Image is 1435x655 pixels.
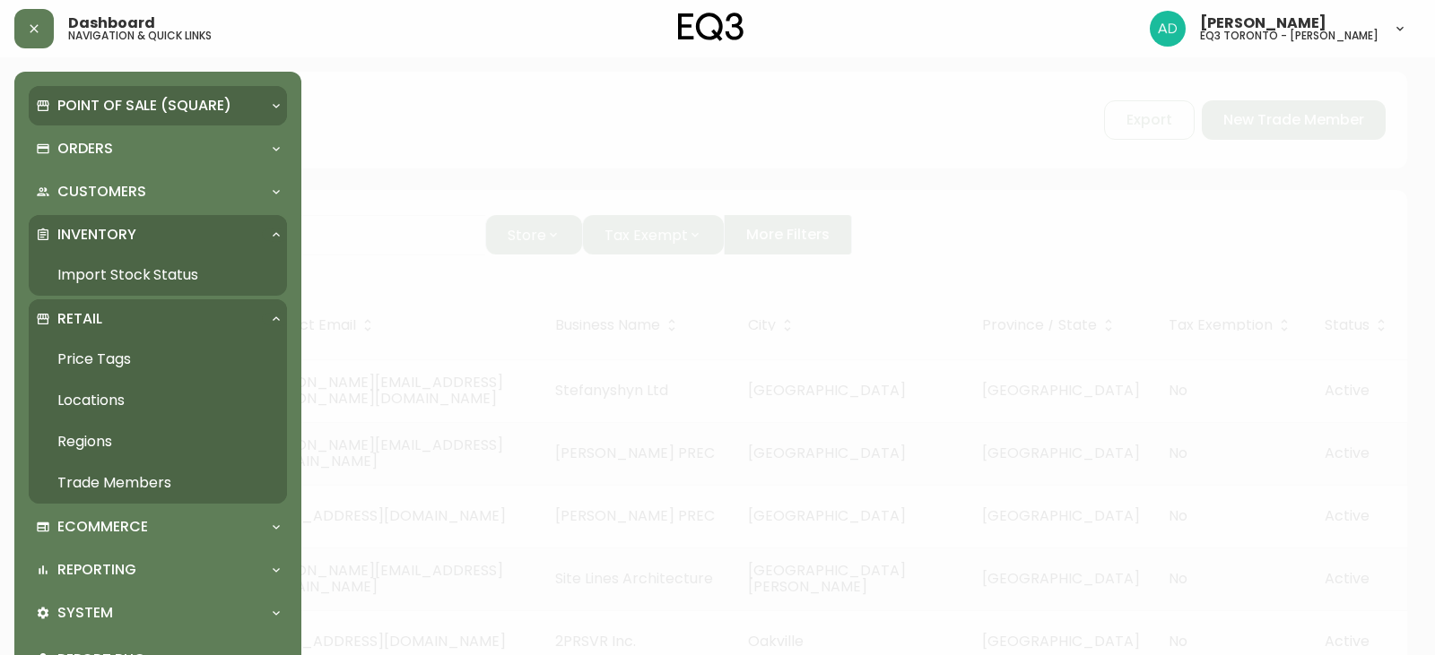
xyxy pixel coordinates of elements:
h5: eq3 toronto - [PERSON_NAME] [1200,30,1378,41]
span: Dashboard [68,16,155,30]
div: Customers [29,172,287,211]
img: 5042b7eed22bbf7d2bc86013784b9872 [1150,11,1186,47]
a: Import Stock Status [29,254,287,296]
span: [PERSON_NAME] [1200,16,1326,30]
p: Ecommerce [57,517,148,537]
p: Orders [57,139,113,159]
p: Reporting [57,560,136,580]
div: Inventory [29,215,287,254]
a: Regions [29,421,287,462]
p: Inventory [57,225,136,245]
h5: navigation & quick links [68,30,212,41]
div: Reporting [29,550,287,590]
p: Point of Sale (Square) [57,96,231,116]
div: Orders [29,129,287,168]
div: System [29,593,287,633]
a: Trade Members [29,462,287,504]
img: logo [678,13,744,41]
a: Locations [29,380,287,421]
div: Ecommerce [29,507,287,547]
p: Customers [57,182,146,202]
div: Retail [29,299,287,339]
div: Point of Sale (Square) [29,86,287,125]
p: Retail [57,309,102,329]
a: Price Tags [29,339,287,380]
p: System [57,603,113,623]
